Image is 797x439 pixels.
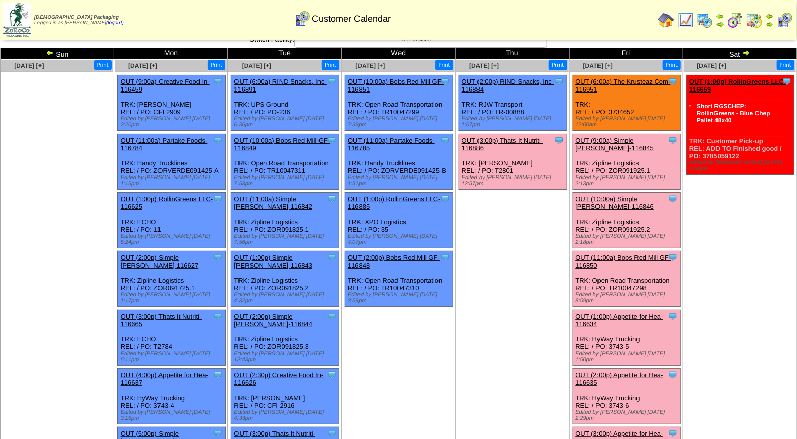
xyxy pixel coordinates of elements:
[213,370,223,380] img: Tooltip
[234,195,312,210] a: OUT (11:00a) Simple [PERSON_NAME]-116842
[342,48,456,59] td: Wed
[234,313,312,328] a: OUT (2:00p) Simple [PERSON_NAME]-116844
[345,134,453,190] div: TRK: Handy Trucklines REL: / PO: ZORVERDE091425-B
[117,193,225,248] div: TRK: ECHO REL: / PO: 11
[576,78,671,93] a: OUT (6:00a) The Krusteaz Com-116951
[121,174,225,187] div: Edited by [PERSON_NAME] [DATE] 1:13pm
[348,254,440,269] a: OUT (2:00p) Bobs Red Mill GF-116848
[348,137,435,152] a: OUT (11:00a) Partake Foods-116785
[440,135,450,145] img: Tooltip
[355,62,385,69] span: [DATE] [+]
[327,135,337,145] img: Tooltip
[327,428,337,438] img: Tooltip
[576,313,663,328] a: OUT (1:00p) Appetite for Hea-116634
[576,233,681,245] div: Edited by [PERSON_NAME] [DATE] 2:18pm
[14,62,44,69] span: [DATE] [+]
[327,370,337,380] img: Tooltip
[573,310,681,366] div: TRK: HyWay Trucking REL: / PO: 3743-5
[576,371,663,386] a: OUT (2:00p) Appetite for Hea-116635
[345,193,453,248] div: TRK: XPO Logistics REL: / PO: 35
[716,12,724,20] img: arrowleft.gif
[573,251,681,307] div: TRK: Open Road Transportation REL: / PO: TR10047298
[782,76,792,86] img: Tooltip
[121,78,210,93] a: OUT (9:00a) Creative Food In-116459
[231,193,339,248] div: TRK: Zipline Logistics REL: / PO: ZOR091825.1
[121,350,225,363] div: Edited by [PERSON_NAME] [DATE] 5:11pm
[213,252,223,262] img: Tooltip
[234,409,339,421] div: Edited by [PERSON_NAME] [DATE] 4:33pm
[128,62,157,69] a: [DATE] [+]
[766,20,774,28] img: arrowright.gif
[573,134,681,190] div: TRK: Zipline Logistics REL: / PO: ZOR091925.1
[668,194,678,204] img: Tooltip
[440,252,450,262] img: Tooltip
[327,194,337,204] img: Tooltip
[242,62,271,69] span: [DATE] [+]
[668,135,678,145] img: Tooltip
[668,252,678,262] img: Tooltip
[462,137,543,152] a: OUT (3:00p) Thats It Nutriti-116886
[121,292,225,304] div: Edited by [PERSON_NAME] [DATE] 1:17pm
[46,49,54,57] img: arrowleft.gif
[462,174,567,187] div: Edited by [PERSON_NAME] [DATE] 12:57pm
[121,137,208,152] a: OUT (11:00a) Partake Foods-116784
[716,20,724,28] img: arrowright.gif
[435,60,453,70] button: Print
[573,193,681,248] div: TRK: Zipline Logistics REL: / PO: ZOR091925.2
[663,60,681,70] button: Print
[573,75,681,131] div: TRK: REL: / PO: 3734652
[231,251,339,307] div: TRK: Zipline Logistics REL: / PO: ZOR091825.2
[583,62,613,69] span: [DATE] [+]
[576,195,654,210] a: OUT (10:00a) Simple [PERSON_NAME]-116846
[345,251,453,307] div: TRK: Open Road Transportation REL: / PO: TR10047310
[322,60,339,70] button: Print
[348,78,444,93] a: OUT (10:00a) Bobs Red Mill GF-116851
[469,62,499,69] a: [DATE] [+]
[668,428,678,438] img: Tooltip
[742,49,750,57] img: arrowright.gif
[117,75,225,131] div: TRK: [PERSON_NAME] REL: / PO: CFI 2909
[576,292,681,304] div: Edited by [PERSON_NAME] [DATE] 8:59pm
[549,60,567,70] button: Print
[34,15,124,26] span: Logged in as [PERSON_NAME]
[348,195,441,210] a: OUT (1:00p) RollinGreens LLC-116885
[234,116,339,128] div: Edited by [PERSON_NAME] [DATE] 6:36pm
[554,135,564,145] img: Tooltip
[121,371,208,386] a: OUT (4:00p) Appetite for Hea-116637
[576,350,681,363] div: Edited by [PERSON_NAME] [DATE] 1:50pm
[462,116,567,128] div: Edited by [PERSON_NAME] [DATE] 1:07pm
[208,60,225,70] button: Print
[94,60,112,70] button: Print
[231,75,339,131] div: TRK: UPS Ground REL: / PO: PO-236
[312,14,391,24] span: Customer Calendar
[213,76,223,86] img: Tooltip
[683,48,797,59] td: Sat
[697,62,727,69] a: [DATE] [+]
[689,78,786,93] a: OUT (1:00p) RollinGreens LLC-116659
[121,254,199,269] a: OUT (2:00p) Simple [PERSON_NAME]-116627
[117,134,225,190] div: TRK: Handy Trucklines REL: / PO: ZORVERDE091425-A
[576,254,671,269] a: OUT (11:00a) Bobs Red Mill GF-116850
[327,311,337,321] img: Tooltip
[668,311,678,321] img: Tooltip
[687,75,794,175] div: TRK: Customer Pick-up REL: ADD TO Finished good / PO: 3785059122
[114,48,228,59] td: Mon
[231,369,339,424] div: TRK: [PERSON_NAME] REL: / PO: CFI 2916
[345,75,453,131] div: TRK: Open Road Transportation REL: / PO: TR10047299
[440,76,450,86] img: Tooltip
[689,160,794,172] div: Edited by [PERSON_NAME] [DATE] 1:53pm
[117,251,225,307] div: TRK: Zipline Logistics REL: / PO: ZOR091725.1
[234,233,339,245] div: Edited by [PERSON_NAME] [DATE] 7:56pm
[213,194,223,204] img: Tooltip
[727,12,743,28] img: calendarblend.gif
[327,76,337,86] img: Tooltip
[234,350,339,363] div: Edited by [PERSON_NAME] [DATE] 12:43pm
[678,12,694,28] img: line_graph.gif
[746,12,763,28] img: calendarinout.gif
[121,116,225,128] div: Edited by [PERSON_NAME] [DATE] 2:20pm
[576,409,681,421] div: Edited by [PERSON_NAME] [DATE] 2:29pm
[34,15,119,20] span: [DEMOGRAPHIC_DATA] Packaging
[697,103,770,124] a: Short RGSCHEP: RollinGreens - Blue Chep Pallet 48x40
